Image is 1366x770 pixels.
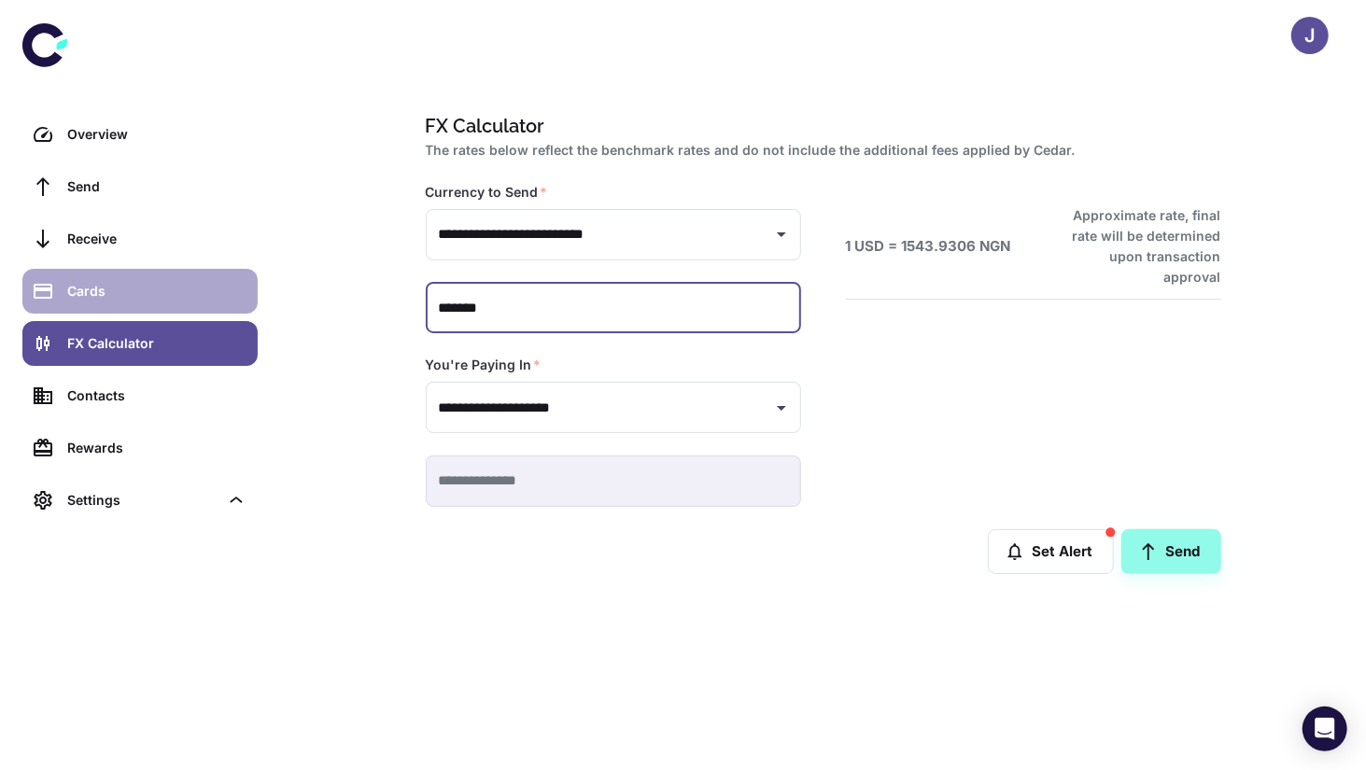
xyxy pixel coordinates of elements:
[67,229,246,249] div: Receive
[67,333,246,354] div: FX Calculator
[67,438,246,458] div: Rewards
[22,164,258,209] a: Send
[426,112,1214,140] h1: FX Calculator
[1052,205,1221,287] h6: Approximate rate, final rate will be determined upon transaction approval
[22,112,258,157] a: Overview
[22,426,258,470] a: Rewards
[22,269,258,314] a: Cards
[426,183,548,202] label: Currency to Send
[22,373,258,418] a: Contacts
[1291,17,1329,54] button: J
[22,478,258,523] div: Settings
[67,490,218,511] div: Settings
[426,356,542,374] label: You're Paying In
[67,281,246,301] div: Cards
[1121,529,1221,574] a: Send
[67,124,246,145] div: Overview
[22,321,258,366] a: FX Calculator
[67,176,246,197] div: Send
[846,236,1011,258] h6: 1 USD = 1543.9306 NGN
[67,385,246,406] div: Contacts
[22,217,258,261] a: Receive
[988,529,1114,574] button: Set Alert
[768,221,795,247] button: Open
[1303,707,1347,751] div: Open Intercom Messenger
[768,395,795,421] button: Open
